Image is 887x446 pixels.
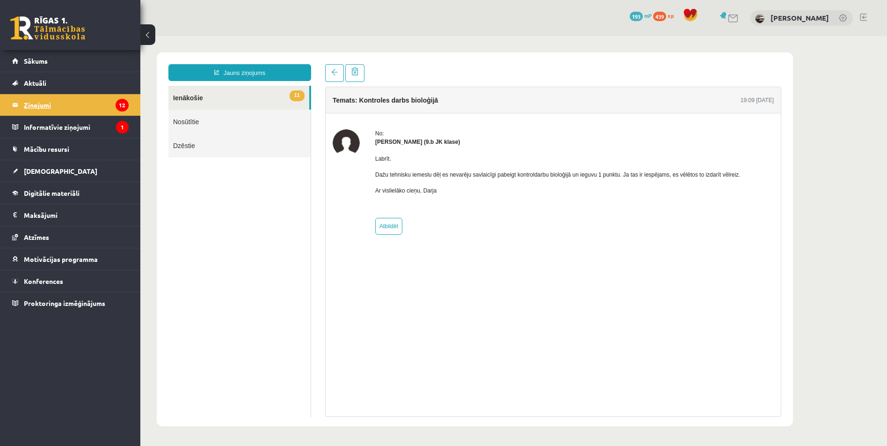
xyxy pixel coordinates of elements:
[12,50,129,72] a: Sākums
[24,79,46,87] span: Aktuāli
[235,93,600,102] div: No:
[24,299,105,307] span: Proktoringa izmēģinājums
[12,72,129,94] a: Aktuāli
[28,74,170,97] a: Nosūtītie
[24,255,98,263] span: Motivācijas programma
[235,134,600,143] p: Dažu tehnisku iemeslu dēļ es nevarēju savlaicīgi pabeigt kontroldarbu bioloģijā un ieguvu 1 punkt...
[12,94,129,116] a: Ziņojumi12
[24,189,80,197] span: Digitālie materiāli
[192,93,219,120] img: Darja Stasjonoka
[116,121,129,134] i: 1
[12,160,129,182] a: [DEMOGRAPHIC_DATA]
[630,12,652,19] a: 193 mP
[24,277,63,285] span: Konferences
[12,116,129,138] a: Informatīvie ziņojumi1
[24,57,48,65] span: Sākums
[24,116,129,138] legend: Informatīvie ziņojumi
[771,13,829,22] a: [PERSON_NAME]
[668,12,674,19] span: xp
[28,28,171,45] a: Jauns ziņojums
[10,16,85,40] a: Rīgas 1. Tālmācības vidusskola
[12,204,129,226] a: Maksājumi
[24,204,129,226] legend: Maksājumi
[24,145,69,153] span: Mācību resursi
[28,50,169,74] a: 11Ienākošie
[116,99,129,111] i: 12
[192,60,298,68] h4: Temats: Kontroles darbs bioloģijā
[149,54,164,65] span: 11
[630,12,643,21] span: 193
[24,167,97,175] span: [DEMOGRAPHIC_DATA]
[653,12,678,19] a: 439 xp
[235,119,600,127] p: Labrīt.
[12,138,129,160] a: Mācību resursi
[755,14,764,23] img: Patriks Otomers-Bērziņš
[12,248,129,270] a: Motivācijas programma
[235,182,262,199] a: Atbildēt
[653,12,666,21] span: 439
[12,292,129,314] a: Proktoringa izmēģinājums
[24,233,49,241] span: Atzīmes
[12,270,129,292] a: Konferences
[24,94,129,116] legend: Ziņojumi
[28,97,170,121] a: Dzēstie
[644,12,652,19] span: mP
[600,60,633,68] div: 19:09 [DATE]
[235,103,320,109] strong: [PERSON_NAME] (9.b JK klase)
[12,182,129,204] a: Digitālie materiāli
[12,226,129,248] a: Atzīmes
[235,150,600,159] p: Ar vislielāko cieņu, Darja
